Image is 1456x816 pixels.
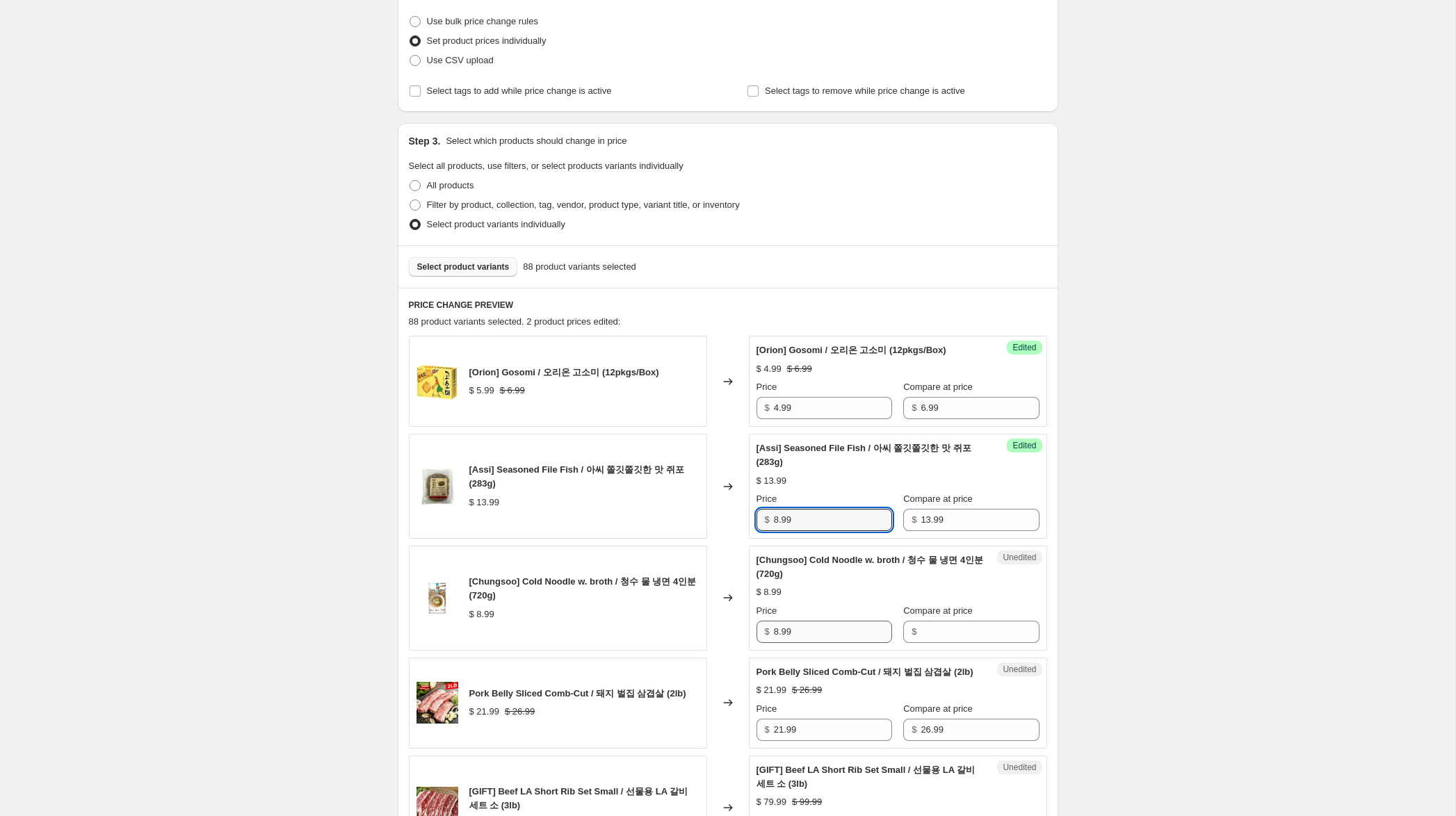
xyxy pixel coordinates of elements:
[1003,664,1036,675] span: Unedited
[757,765,976,789] span: [GIFT] Beef LA Short Rib Set Small / 선물용 LA 갈비 세트 소 (3lb)
[427,55,494,65] span: Use CSV upload
[757,795,786,809] div: $ 79.99
[792,795,822,809] strike: $ 99.99
[469,705,499,719] div: $ 21.99
[1003,762,1036,773] span: Unedited
[469,688,686,699] span: Pork Belly Sliced Comb-Cut / 돼지 벌집 삼겹살 (2lb)
[409,300,1047,311] h6: PRICE CHANGE PREVIEW
[409,134,441,148] h2: Step 3.
[416,577,458,619] img: 3234f73c02534e7fe42873a28e5fa85d_80x.jpg
[765,402,770,413] span: $
[427,199,740,210] span: Filter by product, collection, tag, vendor, product type, variant title, or inventory
[787,362,812,376] strike: $ 6.99
[757,345,946,355] span: [Orion] Gosomi / 오리온 고소미 (12pkgs/Box)
[912,626,916,637] span: $
[757,667,973,677] span: Pork Belly Sliced Comb-Cut / 돼지 벌집 삼겹살 (2lb)
[500,384,525,398] strike: $ 6.99
[765,85,965,96] span: Select tags to remove while price change is active
[469,464,684,489] span: [Assi] Seasoned File Fish / 아씨 쫄깃쫄깃한 맛 쥐포 (283g)
[409,257,518,277] button: Select product variants
[416,361,458,402] img: 137194471_0_216_g_80x.jpg
[757,362,782,376] div: $ 4.99
[757,493,777,504] span: Price
[469,367,659,377] span: [Orion] Gosomi / 오리온 고소미 (12pkgs/Box)
[427,16,538,26] span: Use bulk price change rules
[427,35,547,46] span: Set product prices individually
[757,683,786,697] div: $ 21.99
[409,316,621,327] span: 88 product variants selected. 2 product prices edited:
[757,585,782,599] div: $ 8.99
[416,466,458,507] img: IMG_1795_80x.jpg
[427,85,612,96] span: Select tags to add while price change is active
[757,605,777,616] span: Price
[757,382,777,392] span: Price
[1003,552,1036,563] span: Unedited
[469,384,494,398] div: $ 5.99
[469,607,494,621] div: $ 8.99
[1012,342,1036,353] span: Edited
[409,161,683,171] span: Select all products, use filters, or select products variants individually
[757,443,971,467] span: [Assi] Seasoned File Fish / 아씨 쫄깃쫄깃한 맛 쥐포 (283g)
[427,219,565,229] span: Select product variants individually
[765,514,770,525] span: $
[469,786,688,810] span: [GIFT] Beef LA Short Rib Set Small / 선물용 LA 갈비 세트 소 (3lb)
[427,180,474,190] span: All products
[757,555,984,579] span: [Chungsoo] Cold Noodle w. broth / 청수 물 냉면 4인분 (720g)
[765,724,770,735] span: $
[912,402,916,413] span: $
[765,626,770,637] span: $
[416,682,458,724] img: MeatWeight_0010_PorkBellySlicedComb_80x.jpg
[523,260,636,274] span: 88 product variants selected
[1012,440,1036,451] span: Edited
[903,382,973,392] span: Compare at price
[757,474,786,488] div: $ 13.99
[912,724,916,735] span: $
[469,496,499,509] div: $ 13.99
[505,705,535,719] strike: $ 26.99
[903,605,973,616] span: Compare at price
[417,261,510,272] span: Select product variants
[446,134,626,148] p: Select which products should change in price
[903,703,973,714] span: Compare at price
[903,493,973,504] span: Compare at price
[469,576,697,601] span: [Chungsoo] Cold Noodle w. broth / 청수 물 냉면 4인분 (720g)
[792,683,822,697] strike: $ 26.99
[912,514,916,525] span: $
[757,703,777,714] span: Price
